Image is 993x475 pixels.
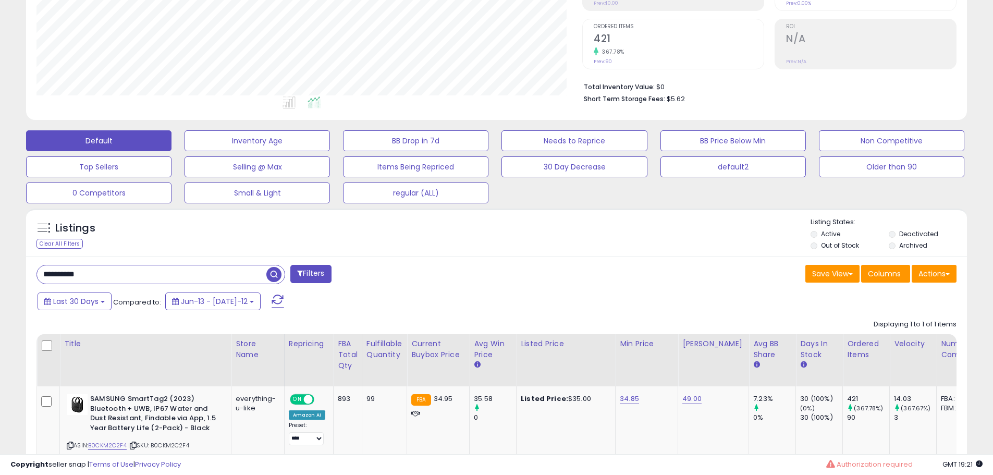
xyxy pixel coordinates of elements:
[847,394,889,404] div: 421
[236,394,276,413] div: everything-u-like
[800,360,806,370] small: Days In Stock.
[55,221,95,236] h5: Listings
[819,130,964,151] button: Non Competitive
[620,394,639,404] a: 34.85
[584,94,665,103] b: Short Term Storage Fees:
[474,360,480,370] small: Avg Win Price.
[594,24,764,30] span: Ordered Items
[89,459,133,469] a: Terms of Use
[868,269,901,279] span: Columns
[289,422,325,445] div: Preset:
[620,338,673,349] div: Min Price
[64,338,227,349] div: Title
[847,413,889,422] div: 90
[805,265,860,283] button: Save View
[941,404,975,413] div: FBM: 3
[901,404,930,412] small: (367.67%)
[894,413,936,422] div: 3
[474,338,512,360] div: Avg Win Price
[10,459,48,469] strong: Copyright
[113,297,161,307] span: Compared to:
[682,338,744,349] div: [PERSON_NAME]
[366,394,399,404] div: 99
[185,156,330,177] button: Selling @ Max
[290,265,331,283] button: Filters
[343,182,488,203] button: regular (ALL)
[800,338,838,360] div: Days In Stock
[894,394,936,404] div: 14.03
[26,182,171,203] button: 0 Competitors
[88,441,127,450] a: B0CKM2C2F4
[660,156,806,177] button: default2
[800,394,842,404] div: 30 (100%)
[181,296,248,307] span: Jun-13 - [DATE]-12
[753,413,795,422] div: 0%
[501,156,647,177] button: 30 Day Decrease
[594,58,612,65] small: Prev: 90
[682,394,702,404] a: 49.00
[912,265,957,283] button: Actions
[894,338,932,349] div: Velocity
[10,460,181,470] div: seller snap | |
[811,217,967,227] p: Listing States:
[854,404,883,412] small: (367.78%)
[411,338,465,360] div: Current Buybox Price
[847,338,885,360] div: Ordered Items
[584,80,949,92] li: $0
[942,459,983,469] span: 2025-08-12 19:21 GMT
[667,94,685,104] span: $5.62
[521,394,568,404] b: Listed Price:
[53,296,99,307] span: Last 30 Days
[135,459,181,469] a: Privacy Policy
[821,241,859,250] label: Out of Stock
[800,404,815,412] small: (0%)
[753,360,759,370] small: Avg BB Share.
[185,182,330,203] button: Small & Light
[753,394,795,404] div: 7.23%
[941,338,979,360] div: Num of Comp.
[899,241,927,250] label: Archived
[26,130,171,151] button: Default
[598,48,624,56] small: 367.78%
[584,82,655,91] b: Total Inventory Value:
[90,394,217,435] b: SAMSUNG SmartTag2 (2023) Bluetooth + UWB, IP67 Water and Dust Resistant, Findable via App, 1.5 Ye...
[185,130,330,151] button: Inventory Age
[821,229,840,238] label: Active
[521,338,611,349] div: Listed Price
[289,338,329,349] div: Repricing
[165,293,261,310] button: Jun-13 - [DATE]-12
[800,413,842,422] div: 30 (100%)
[236,338,280,360] div: Store Name
[291,395,304,404] span: ON
[861,265,910,283] button: Columns
[753,338,791,360] div: Avg BB Share
[474,413,516,422] div: 0
[338,338,358,371] div: FBA Total Qty
[128,441,189,449] span: | SKU: B0CKM2C2F4
[786,24,956,30] span: ROI
[521,394,607,404] div: $35.00
[899,229,938,238] label: Deactivated
[36,239,83,249] div: Clear All Filters
[289,410,325,420] div: Amazon AI
[411,394,431,406] small: FBA
[474,394,516,404] div: 35.58
[434,394,453,404] span: 34.95
[67,394,88,415] img: 310pPj+yUVL._SL40_.jpg
[338,394,354,404] div: 893
[26,156,171,177] button: Top Sellers
[941,394,975,404] div: FBA: 13
[594,33,764,47] h2: 421
[312,395,329,404] span: OFF
[343,130,488,151] button: BB Drop in 7d
[501,130,647,151] button: Needs to Reprice
[819,156,964,177] button: Older than 90
[786,58,806,65] small: Prev: N/A
[874,320,957,330] div: Displaying 1 to 1 of 1 items
[786,33,956,47] h2: N/A
[366,338,402,360] div: Fulfillable Quantity
[38,293,112,310] button: Last 30 Days
[660,130,806,151] button: BB Price Below Min
[343,156,488,177] button: Items Being Repriced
